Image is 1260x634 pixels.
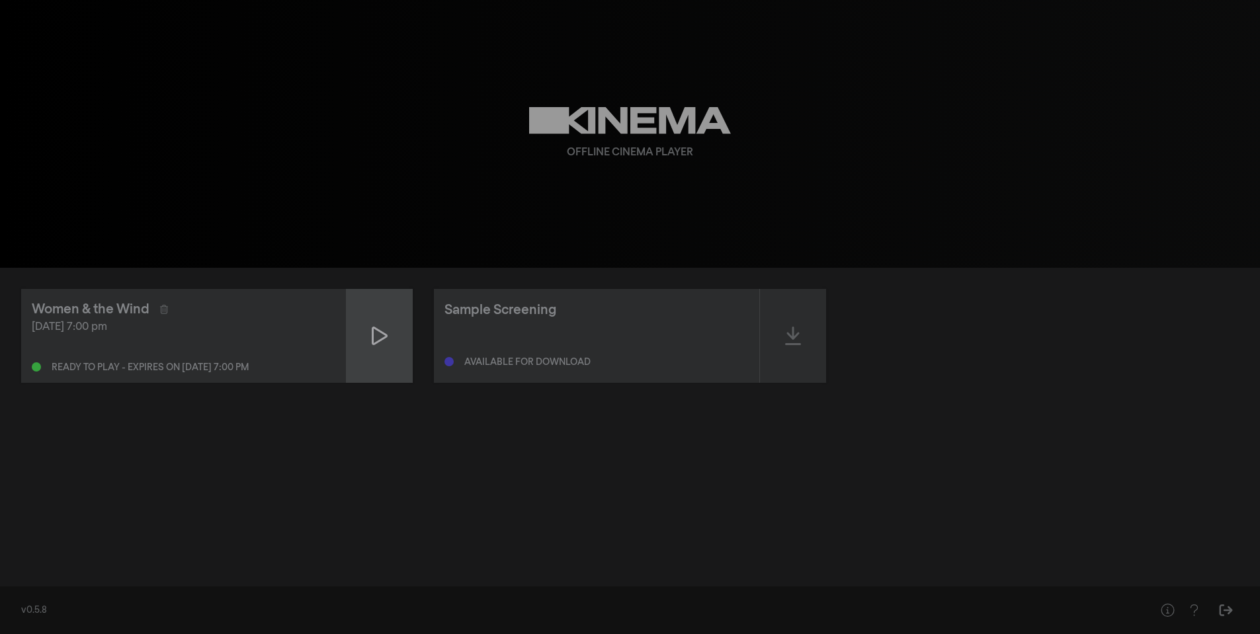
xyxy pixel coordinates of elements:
[1154,597,1181,623] button: Help
[32,299,149,319] div: Women & the Wind
[52,363,249,372] div: Ready to play - expires on [DATE] 7:00 pm
[1212,597,1239,623] button: Sign Out
[32,319,335,335] div: [DATE] 7:00 pm
[464,358,591,367] div: Available for download
[1181,597,1207,623] button: Help
[21,604,1128,617] div: v0.5.8
[444,300,556,320] div: Sample Screening
[567,145,693,161] div: Offline Cinema Player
